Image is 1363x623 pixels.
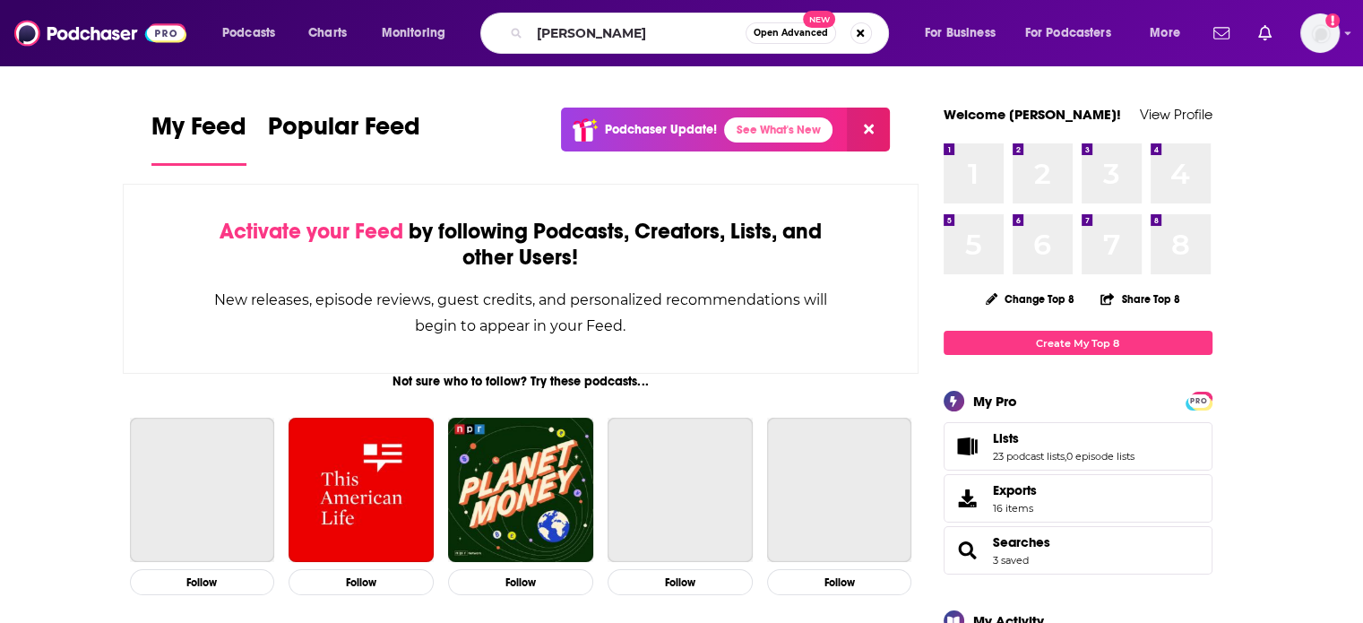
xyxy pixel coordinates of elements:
[993,482,1037,498] span: Exports
[767,418,912,563] a: My Favorite Murder with Karen Kilgariff and Georgia Hardstark
[213,287,829,339] div: New releases, episode reviews, guest credits, and personalized recommendations will begin to appe...
[220,218,403,245] span: Activate your Feed
[268,111,420,152] span: Popular Feed
[123,374,919,389] div: Not sure who to follow? Try these podcasts...
[289,569,434,595] button: Follow
[944,474,1212,523] a: Exports
[993,450,1065,463] a: 23 podcast lists
[289,418,434,563] img: This American Life
[1251,18,1279,48] a: Show notifications dropdown
[1325,13,1340,28] svg: Add a profile image
[1066,450,1134,463] a: 0 episode lists
[448,418,593,563] img: Planet Money
[448,569,593,595] button: Follow
[1300,13,1340,53] img: User Profile
[944,526,1212,575] span: Searches
[950,486,986,511] span: Exports
[1140,106,1212,123] a: View Profile
[1014,19,1137,48] button: open menu
[608,418,753,563] a: The Daily
[993,554,1029,567] a: 3 saved
[530,19,746,48] input: Search podcasts, credits, & more...
[724,117,832,143] a: See What's New
[1100,281,1180,316] button: Share Top 8
[369,19,469,48] button: open menu
[268,111,420,166] a: Popular Feed
[912,19,1018,48] button: open menu
[993,502,1037,515] span: 16 items
[944,422,1212,471] span: Lists
[754,29,828,38] span: Open Advanced
[993,430,1019,446] span: Lists
[1025,21,1111,46] span: For Podcasters
[130,569,275,595] button: Follow
[151,111,246,166] a: My Feed
[497,13,906,54] div: Search podcasts, credits, & more...
[993,534,1050,550] a: Searches
[210,19,298,48] button: open menu
[950,538,986,563] a: Searches
[297,19,358,48] a: Charts
[975,288,1086,310] button: Change Top 8
[1188,394,1210,408] span: PRO
[1188,394,1210,407] a: PRO
[608,569,753,595] button: Follow
[973,393,1017,410] div: My Pro
[767,569,912,595] button: Follow
[1150,21,1180,46] span: More
[1300,13,1340,53] span: Logged in as hconnor
[222,21,275,46] span: Podcasts
[1137,19,1203,48] button: open menu
[925,21,996,46] span: For Business
[1065,450,1066,463] span: ,
[944,331,1212,355] a: Create My Top 8
[944,106,1121,123] a: Welcome [PERSON_NAME]!
[605,122,717,137] p: Podchaser Update!
[213,219,829,271] div: by following Podcasts, Creators, Lists, and other Users!
[1206,18,1237,48] a: Show notifications dropdown
[993,430,1134,446] a: Lists
[803,11,835,28] span: New
[308,21,347,46] span: Charts
[382,21,445,46] span: Monitoring
[950,434,986,459] a: Lists
[130,418,275,563] a: The Joe Rogan Experience
[1300,13,1340,53] button: Show profile menu
[14,16,186,50] img: Podchaser - Follow, Share and Rate Podcasts
[151,111,246,152] span: My Feed
[746,22,836,44] button: Open AdvancedNew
